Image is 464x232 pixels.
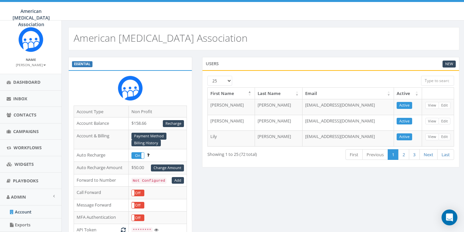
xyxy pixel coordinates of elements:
span: Campaigns [13,128,39,134]
th: Last Name: activate to sort column ascending [255,88,303,99]
span: Contacts [14,112,36,118]
td: [PERSON_NAME] [208,99,255,115]
a: First [345,149,363,160]
a: Add [172,177,184,184]
a: 2 [398,149,409,160]
label: Off [132,202,144,208]
td: [EMAIL_ADDRESS][DOMAIN_NAME] [303,99,394,115]
a: Active [397,118,412,125]
td: [PERSON_NAME] [255,130,303,146]
td: Lily [208,130,255,146]
i: Generate New Token [121,228,126,232]
div: OnOff [131,152,144,159]
span: Widgets [15,161,34,167]
label: Off [132,215,144,221]
td: [PERSON_NAME] [208,115,255,131]
td: Account & Billing [74,130,129,149]
a: Billing History [131,140,161,147]
a: Previous [362,149,388,160]
td: [EMAIL_ADDRESS][DOMAIN_NAME] [303,130,394,146]
th: First Name: activate to sort column descending [208,88,255,99]
th: Active: activate to sort column ascending [394,88,422,99]
label: ESSENTIAL [72,61,92,67]
td: [EMAIL_ADDRESS][DOMAIN_NAME] [303,115,394,131]
h2: American [MEDICAL_DATA] Association [74,32,248,43]
a: Recharge [163,120,184,127]
div: Open Intercom Messenger [442,209,457,225]
span: Dashboard [13,79,41,85]
a: View [425,118,439,125]
a: 3 [409,149,420,160]
a: Edit [439,133,450,140]
a: New [443,61,456,68]
span: Inbox [13,96,27,102]
span: Playbooks [13,178,38,184]
img: Rally_Corp_Icon.png [118,76,143,101]
span: Enable to prevent campaign failure. [147,152,149,158]
img: Rally_Corp_Icon.png [18,27,43,52]
a: Payment Method [131,133,166,140]
span: Workflows [14,145,42,151]
td: Account Type [74,106,129,117]
td: Forward to Number [74,174,129,187]
a: [PERSON_NAME] [16,62,46,68]
td: Account Balance [74,117,129,130]
td: Auto Recharge [74,149,129,162]
code: Not Configured [131,178,166,184]
td: $158.66 [128,117,187,130]
td: Call Forward [74,187,129,199]
div: OnOff [131,214,144,221]
label: Off [132,190,144,196]
td: [PERSON_NAME] [255,115,303,131]
a: View [425,102,439,109]
td: Message Forward [74,199,129,211]
a: Active [397,102,412,109]
span: American [MEDICAL_DATA] Association [13,8,50,27]
div: Users [202,57,459,70]
div: Showing 1 to 25 (72 total) [207,149,304,158]
div: OnOff [131,202,144,209]
td: [PERSON_NAME] [255,99,303,115]
td: Auto Recharge Amount [74,162,129,174]
td: Non Profit [128,106,187,117]
a: View [425,133,439,140]
label: On [132,153,144,159]
a: Last [437,149,454,160]
th: Email: activate to sort column ascending [303,88,394,99]
small: [PERSON_NAME] [16,63,46,67]
div: OnOff [131,190,144,196]
span: Admin [11,194,26,200]
a: 1 [388,149,399,160]
a: Change Amount [151,164,184,171]
a: Next [419,149,438,160]
td: $50.00 [128,162,187,174]
td: MFA Authentication [74,211,129,224]
small: Name [26,57,36,62]
input: Type to search [421,76,454,86]
a: Edit [439,102,450,109]
a: Active [397,133,412,140]
a: Edit [439,118,450,125]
